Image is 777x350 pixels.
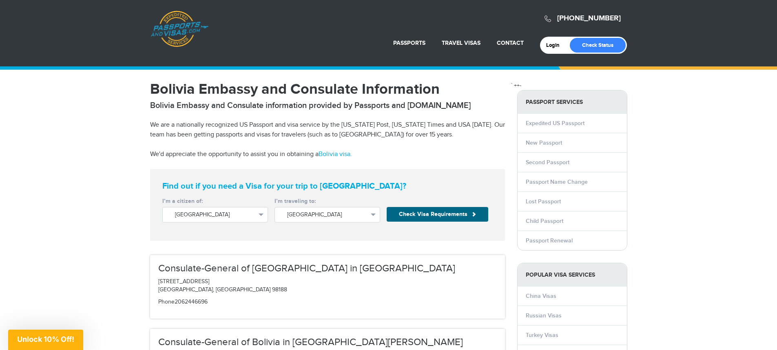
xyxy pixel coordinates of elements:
h3: Consulate-General of [GEOGRAPHIC_DATA] in [GEOGRAPHIC_DATA] [158,263,497,274]
span: Phone [158,299,175,305]
a: Child Passport [526,218,563,225]
button: Check Visa Requirements [387,207,488,222]
strong: Popular Visa Services [518,263,627,286]
a: Second Passport [526,159,569,166]
h2: Bolivia Embassy and Consulate information provided by Passports and [DOMAIN_NAME] [150,101,505,110]
div: Unlock 10% Off! [8,330,83,350]
p: [STREET_ADDRESS] [GEOGRAPHIC_DATA], [GEOGRAPHIC_DATA] 98188 [158,278,497,294]
a: Expedited US Passport [526,120,584,127]
a: Turkey Visas [526,332,558,339]
a: Contact [497,40,524,46]
strong: PASSPORT SERVICES [518,90,627,114]
button: [GEOGRAPHIC_DATA] [162,207,268,222]
a: Passports & [DOMAIN_NAME] [151,11,208,47]
a: Passport Name Change [526,178,588,185]
button: [GEOGRAPHIC_DATA] [274,207,380,222]
a: Russian Visas [526,312,562,319]
p: We are a nationally recognized US Passport and visa service by the [US_STATE] Post, [US_STATE] Ti... [150,120,505,140]
p: 2062446696 [158,298,497,306]
label: I’m a citizen of: [162,197,268,205]
a: Login [546,42,565,48]
a: New Passport [526,139,562,146]
span: [GEOGRAPHIC_DATA] [287,211,367,219]
h1: Bolivia Embassy and Consulate Information [150,82,505,97]
strong: Find out if you need a Visa for your trip to [GEOGRAPHIC_DATA]? [162,181,493,191]
a: [PHONE_NUMBER] [557,14,621,23]
a: Check Status [570,38,626,53]
span: [GEOGRAPHIC_DATA] [175,211,255,219]
a: China Visas [526,293,556,299]
span: Unlock 10% Off! [17,335,74,343]
label: I’m traveling to: [274,197,380,205]
a: Travel Visas [442,40,480,46]
h3: Consulate-General of Bolivia in [GEOGRAPHIC_DATA][PERSON_NAME] [158,337,497,348]
a: Passports [393,40,425,46]
p: We'd appreciate the opportunity to assist you in obtaining a [150,150,505,159]
a: Passport Renewal [526,237,573,244]
a: Bolivia visa. [319,150,352,158]
a: Lost Passport [526,198,561,205]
